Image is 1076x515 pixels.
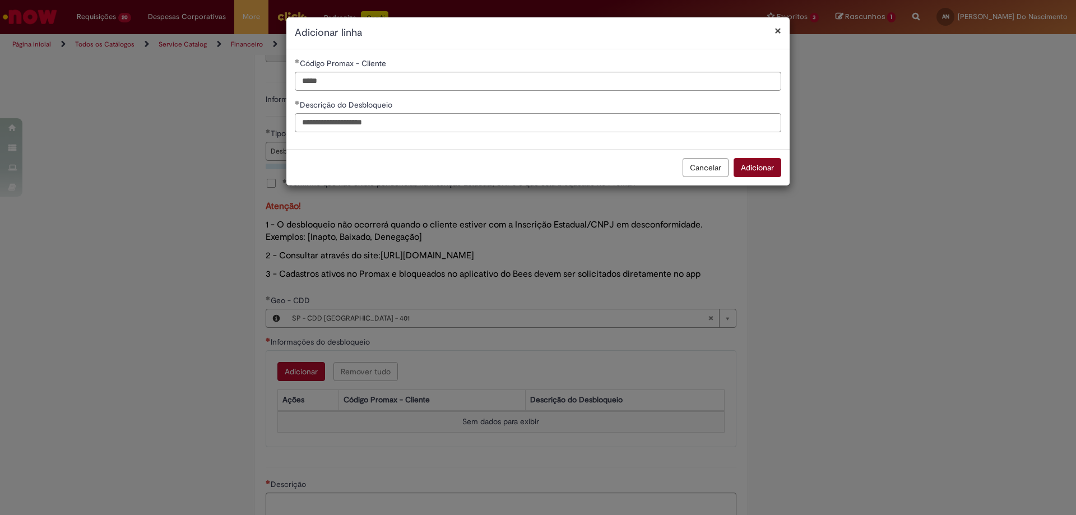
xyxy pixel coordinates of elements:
span: Obrigatório Preenchido [295,59,300,63]
button: Fechar modal [774,25,781,36]
button: Adicionar [734,158,781,177]
button: Cancelar [683,158,729,177]
span: Descrição do Desbloqueio [300,100,395,110]
input: Código Promax - Cliente [295,72,781,91]
span: Obrigatório Preenchido [295,100,300,105]
h2: Adicionar linha [295,26,781,40]
input: Descrição do Desbloqueio [295,113,781,132]
span: Código Promax - Cliente [300,58,388,68]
